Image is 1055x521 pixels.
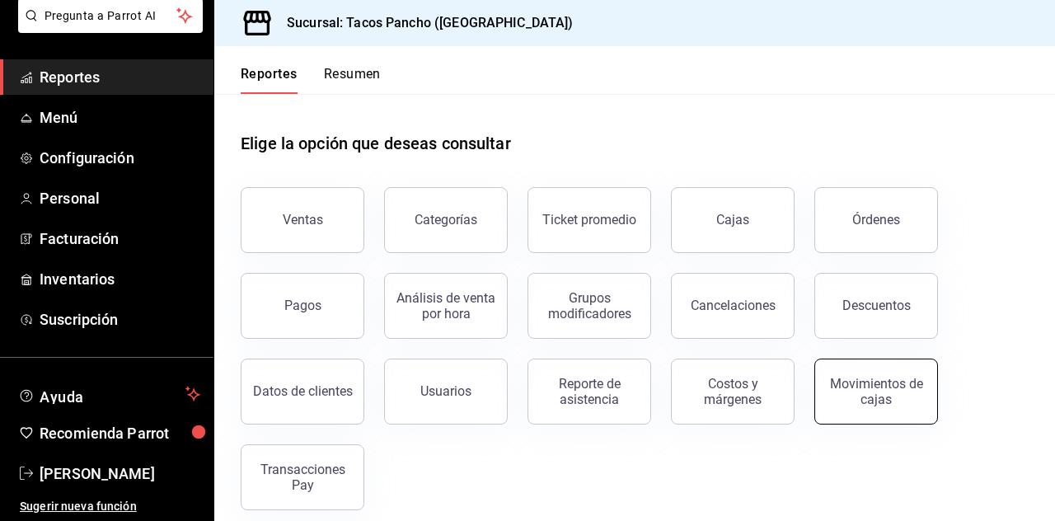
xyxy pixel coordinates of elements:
[538,376,640,407] div: Reporte de asistencia
[40,187,200,209] span: Personal
[241,66,381,94] div: navigation tabs
[40,228,200,250] span: Facturación
[40,268,200,290] span: Inventarios
[45,7,177,25] span: Pregunta a Parrot AI
[671,187,795,253] a: Cajas
[40,384,179,404] span: Ayuda
[852,212,900,228] div: Órdenes
[691,298,776,313] div: Cancelaciones
[40,422,200,444] span: Recomienda Parrot
[527,273,651,339] button: Grupos modificadores
[284,298,321,313] div: Pagos
[251,462,354,493] div: Transacciones Pay
[420,383,471,399] div: Usuarios
[716,210,750,230] div: Cajas
[253,383,353,399] div: Datos de clientes
[40,66,200,88] span: Reportes
[671,359,795,425] button: Costos y márgenes
[241,444,364,510] button: Transacciones Pay
[814,187,938,253] button: Órdenes
[384,359,508,425] button: Usuarios
[671,273,795,339] button: Cancelaciones
[538,290,640,322] div: Grupos modificadores
[682,376,784,407] div: Costos y márgenes
[542,212,636,228] div: Ticket promedio
[40,462,200,485] span: [PERSON_NAME]
[241,66,298,94] button: Reportes
[384,273,508,339] button: Análisis de venta por hora
[283,212,323,228] div: Ventas
[825,376,927,407] div: Movimientos de cajas
[842,298,911,313] div: Descuentos
[527,359,651,425] button: Reporte de asistencia
[40,106,200,129] span: Menú
[12,19,203,36] a: Pregunta a Parrot AI
[40,147,200,169] span: Configuración
[415,212,477,228] div: Categorías
[241,359,364,425] button: Datos de clientes
[241,131,511,156] h1: Elige la opción que deseas consultar
[40,308,200,331] span: Suscripción
[241,273,364,339] button: Pagos
[527,187,651,253] button: Ticket promedio
[814,359,938,425] button: Movimientos de cajas
[814,273,938,339] button: Descuentos
[384,187,508,253] button: Categorías
[241,187,364,253] button: Ventas
[20,498,200,515] span: Sugerir nueva función
[395,290,497,322] div: Análisis de venta por hora
[324,66,381,94] button: Resumen
[274,13,574,33] h3: Sucursal: Tacos Pancho ([GEOGRAPHIC_DATA])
